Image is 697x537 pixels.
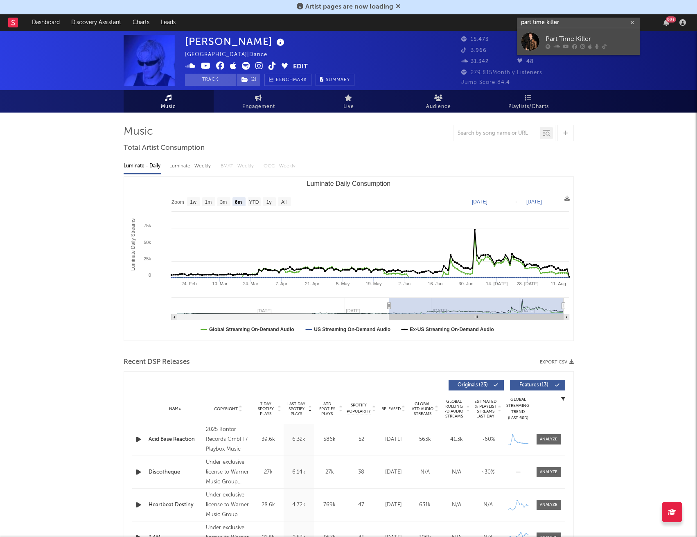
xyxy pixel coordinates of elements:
text: 1m [205,199,212,205]
span: Summary [326,78,350,82]
span: Recent DSP Releases [124,357,190,367]
div: 38 [347,468,376,476]
a: Heartbeat Destiny [149,501,202,509]
button: Originals(23) [449,380,504,390]
text: US Streaming On-Demand Audio [314,327,390,332]
text: 25k [144,256,151,261]
text: 75k [144,223,151,228]
div: 4.72k [286,501,312,509]
div: 631k [411,501,439,509]
div: 563k [411,435,439,444]
a: Discotheque [149,468,202,476]
span: 7 Day Spotify Plays [255,402,277,416]
a: Acid Base Reaction [149,435,202,444]
div: Global Streaming Trend (Last 60D) [506,397,530,421]
span: Jump Score: 84.4 [461,80,510,85]
a: Audience [394,90,484,113]
button: (2) [237,74,260,86]
a: Playlists/Charts [484,90,574,113]
button: Track [185,74,236,86]
span: Artist pages are now loading [305,4,393,10]
div: 6.32k [286,435,312,444]
span: Live [343,102,354,112]
span: Last Day Spotify Plays [286,402,307,416]
div: [DATE] [380,468,407,476]
text: Global Streaming On-Demand Audio [209,327,294,332]
text: 7. Apr [275,281,287,286]
span: Copyright [214,406,238,411]
div: Name [149,406,202,412]
span: Engagement [242,102,275,112]
span: Global ATD Audio Streams [411,402,434,416]
div: 41.3k [443,435,470,444]
div: 586k [316,435,343,444]
text: 30. Jun [458,281,473,286]
div: Part Time Killer [546,34,636,44]
a: Engagement [214,90,304,113]
text: All [281,199,286,205]
button: Summary [316,74,354,86]
div: [DATE] [380,435,407,444]
a: Benchmark [264,74,311,86]
text: 10. Mar [212,281,228,286]
div: 27k [316,468,343,476]
input: Search for artists [517,18,640,28]
div: ~ 60 % [474,435,502,444]
a: Discovery Assistant [65,14,127,31]
span: ( 2 ) [236,74,261,86]
span: 15.473 [461,37,489,42]
div: 47 [347,501,376,509]
div: N/A [474,501,502,509]
a: Part Time Killer [517,28,640,55]
span: 3.966 [461,48,487,53]
div: 39.6k [255,435,282,444]
span: Playlists/Charts [508,102,549,112]
input: Search by song name or URL [453,130,540,137]
span: Global Rolling 7D Audio Streams [443,399,465,419]
text: 3m [220,199,227,205]
span: ATD Spotify Plays [316,402,338,416]
div: [GEOGRAPHIC_DATA] | Dance [185,50,277,60]
div: N/A [443,501,470,509]
text: 1w [190,199,196,205]
a: Charts [127,14,155,31]
div: N/A [443,468,470,476]
span: Released [381,406,401,411]
text: 24. Mar [243,281,258,286]
text: 19. May [365,281,382,286]
text: Ex-US Streaming On-Demand Audio [410,327,494,332]
a: Dashboard [26,14,65,31]
div: 2025 Kontor Records GmbH / Playbox Music [206,425,250,454]
div: 99 + [666,16,676,23]
span: Originals ( 23 ) [454,383,492,388]
div: N/A [411,468,439,476]
span: Total Artist Consumption [124,143,205,153]
text: YTD [249,199,259,205]
text: → [513,199,518,205]
text: Luminate Daily Streams [130,219,136,271]
text: Zoom [171,199,184,205]
div: Luminate - Weekly [169,159,212,173]
a: Leads [155,14,181,31]
text: 24. Feb [181,281,196,286]
text: 16. Jun [428,281,442,286]
span: Dismiss [396,4,401,10]
div: 6.14k [286,468,312,476]
text: [DATE] [526,199,542,205]
span: 31.342 [461,59,489,64]
span: 48 [517,59,534,64]
span: 279.815 Monthly Listeners [461,70,542,75]
span: Music [161,102,176,112]
div: 52 [347,435,376,444]
text: 14. [DATE] [486,281,508,286]
div: Under exclusive license to Warner Music Group Germany Holding GmbH, © 2025 [PERSON_NAME] [206,490,250,520]
text: [DATE] [472,199,487,205]
div: 27k [255,468,282,476]
text: 21. Apr [305,281,319,286]
text: 2. Jun [398,281,411,286]
text: 28. [DATE] [517,281,538,286]
text: 1y [266,199,271,205]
